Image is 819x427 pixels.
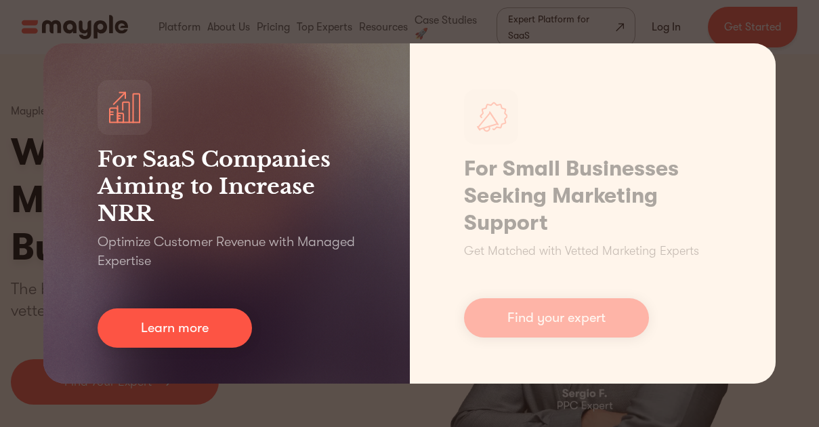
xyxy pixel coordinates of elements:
[98,308,252,348] a: Learn more
[98,146,356,227] h3: For SaaS Companies Aiming to Increase NRR
[98,232,356,270] p: Optimize Customer Revenue with Managed Expertise
[464,155,722,237] h1: For Small Businesses Seeking Marketing Support
[464,242,699,260] p: Get Matched with Vetted Marketing Experts
[464,298,649,338] a: Find your expert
